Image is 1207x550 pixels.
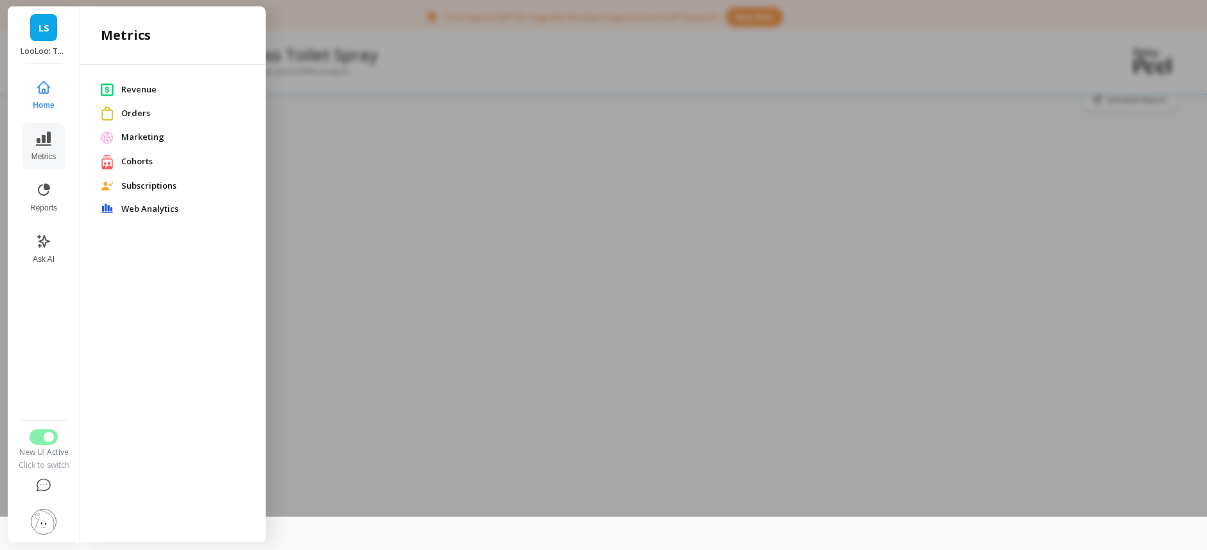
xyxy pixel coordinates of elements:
span: Marketing [121,131,245,144]
span: Reports [30,203,57,213]
img: [object Object] [101,203,114,214]
span: Cohorts [121,155,245,168]
button: Reports [22,175,65,221]
span: Orders [121,107,245,120]
button: Help [17,470,70,501]
img: [object Object] [101,83,114,96]
img: profile picture [31,509,56,535]
div: New UI Active [17,447,70,458]
span: Web Analytics [121,203,245,216]
h2: Metrics [101,26,151,44]
span: Revenue [121,83,245,96]
button: Metrics [22,123,65,169]
span: Home [33,100,54,110]
button: Home [22,72,65,118]
img: [object Object] [101,182,114,191]
img: [object Object] [101,107,114,120]
button: Ask AI [22,226,65,272]
button: Switch to Legacy UI [30,429,58,445]
span: Metrics [31,151,56,162]
img: [object Object] [101,131,114,144]
p: LooLoo: Touchless Toilet Spray [21,46,67,56]
span: Subscriptions [121,180,245,193]
div: Click to switch [17,460,70,470]
button: Settings [17,501,70,542]
img: [object Object] [101,154,114,170]
span: LS [39,21,49,35]
span: Ask AI [33,254,55,264]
